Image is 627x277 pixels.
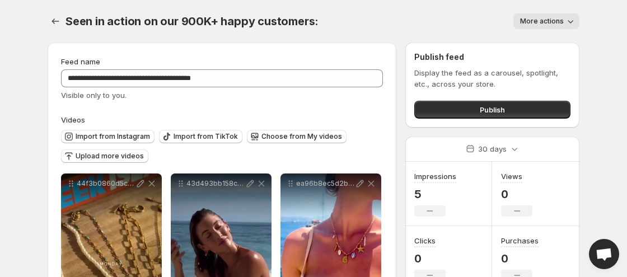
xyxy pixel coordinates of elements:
span: Visible only to you. [61,91,127,100]
p: 44f3b0860d5c47e4b1d0ebcbc34ac8ebSD-480p-09Mbps-41584463 [77,179,135,188]
button: Upload more videos [61,149,148,163]
h3: Purchases [501,235,539,246]
p: Display the feed as a carousel, spotlight, etc., across your store. [414,67,570,90]
p: 30 days [478,143,507,154]
span: More actions [520,17,564,26]
p: 43d493bb158c4ae3acd694638a2b6285SD-480p-09Mbps-50973906 [186,179,245,188]
span: Upload more videos [76,152,144,161]
span: Import from Instagram [76,132,150,141]
h3: Impressions [414,171,456,182]
span: Import from TikTok [174,132,238,141]
span: Feed name [61,57,100,66]
button: Publish [414,101,570,119]
span: Seen in action on our 900K+ happy customers: [65,15,319,28]
button: Settings [48,13,63,29]
span: Publish [480,104,505,115]
h2: Publish feed [414,51,570,63]
button: Import from Instagram [61,130,155,143]
p: ea96b8ec5d2b4791a92ad0356cd67c94SD-480p-09Mbps-54992873 [296,179,354,188]
p: 0 [414,252,446,265]
button: More actions [513,13,579,29]
span: Videos [61,115,85,124]
button: Choose from My videos [247,130,347,143]
h3: Views [501,171,522,182]
p: 5 [414,187,456,201]
p: 0 [501,252,539,265]
span: Choose from My videos [261,132,342,141]
a: Open chat [589,239,619,269]
p: 0 [501,187,532,201]
h3: Clicks [414,235,436,246]
button: Import from TikTok [159,130,242,143]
